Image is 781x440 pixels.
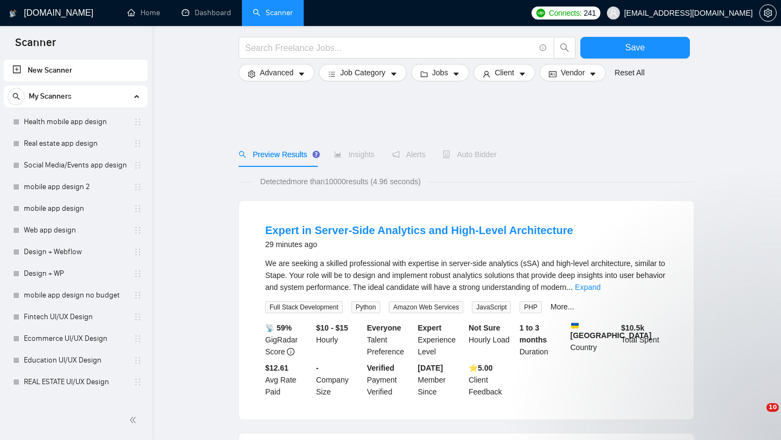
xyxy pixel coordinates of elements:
a: Fintech UI/UX Design [24,306,127,328]
div: Client Feedback [466,362,517,398]
span: folder [420,70,428,78]
a: dashboardDashboard [182,8,231,17]
span: search [8,93,24,100]
span: holder [133,334,142,343]
button: settingAdvancedcaret-down [239,64,315,81]
a: mobile app design 2 [24,176,127,198]
div: Experience Level [415,322,466,358]
b: - [316,364,319,372]
span: Connects: [549,7,581,19]
b: 📡 59% [265,323,292,332]
iframe: Intercom live chat [744,403,770,429]
input: Search Freelance Jobs... [245,41,535,55]
span: holder [133,183,142,191]
a: Education UI/UX Design [24,350,127,371]
span: Advanced [260,67,293,79]
div: Total Spent [619,322,670,358]
span: caret-down [589,70,597,78]
b: $10 - $15 [316,323,348,332]
span: Full Stack Development [265,301,343,313]
button: barsJob Categorycaret-down [319,64,406,81]
span: caret-down [452,70,460,78]
b: [GEOGRAPHIC_DATA] [571,322,652,340]
div: Company Size [314,362,365,398]
span: Python [351,301,380,313]
span: PHP [520,301,542,313]
span: holder [133,313,142,321]
a: Expert in Server-Side Analytics and High-Level Architecture [265,224,573,236]
span: holder [133,118,142,126]
b: Not Sure [469,323,500,332]
button: search [554,37,575,59]
a: Web app design [24,219,127,241]
div: Hourly Load [466,322,517,358]
div: Member Since [415,362,466,398]
img: upwork-logo.png [536,9,545,17]
a: setting [759,9,777,17]
a: New Scanner [12,60,139,81]
a: searchScanner [253,8,293,17]
span: setting [248,70,255,78]
span: Amazon Web Services [389,301,463,313]
div: Country [568,322,619,358]
span: info-circle [287,348,295,355]
span: Alerts [392,150,426,159]
button: folderJobscaret-down [411,64,470,81]
a: Real estate app design [24,133,127,154]
span: holder [133,139,142,148]
a: Social Media/Events app design [24,154,127,176]
b: $ 10.5k [621,323,644,332]
span: bars [328,70,336,78]
span: holder [133,226,142,235]
span: Jobs [432,67,449,79]
button: Save [580,37,690,59]
span: caret-down [518,70,526,78]
a: Expand [575,283,600,292]
span: 10 [766,403,779,412]
span: holder [133,356,142,365]
span: search [239,151,246,158]
span: info-circle [540,44,547,51]
span: Job Category [340,67,385,79]
span: holder [133,291,142,300]
a: mobile app design no budget [24,284,127,306]
span: Auto Bidder [443,150,496,159]
div: GigRadar Score [263,322,314,358]
span: user [610,9,617,17]
div: We are seeking a skilled professional with expertise in server-side analytics (sSA) and high-leve... [265,257,668,293]
span: My Scanners [29,86,72,107]
span: double-left [129,415,140,425]
span: Scanner [7,35,65,57]
a: Design + WP [24,263,127,284]
span: JavaScript [472,301,511,313]
div: Avg Rate Paid [263,362,314,398]
span: Preview Results [239,150,317,159]
b: Expert [418,323,441,332]
div: Payment Verified [365,362,416,398]
b: Verified [367,364,395,372]
span: holder [133,204,142,213]
li: New Scanner [4,60,148,81]
span: caret-down [390,70,398,78]
b: [DATE] [418,364,443,372]
span: 241 [584,7,596,19]
button: userClientcaret-down [473,64,535,81]
span: idcard [549,70,556,78]
span: Save [625,41,645,54]
div: Talent Preference [365,322,416,358]
button: search [8,88,25,105]
div: Duration [517,322,568,358]
a: Ecommerce UI/UX Design [24,328,127,350]
button: idcardVendorcaret-down [540,64,606,81]
div: 29 minutes ago [265,238,573,251]
b: ⭐️ 5.00 [469,364,492,372]
img: 🇺🇦 [571,322,579,329]
span: holder [133,269,142,278]
a: homeHome [127,8,160,17]
b: $12.61 [265,364,289,372]
a: mobile app design [24,198,127,219]
span: Vendor [561,67,585,79]
a: Startups UI/UX Design [24,393,127,415]
b: Everyone [367,323,401,332]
